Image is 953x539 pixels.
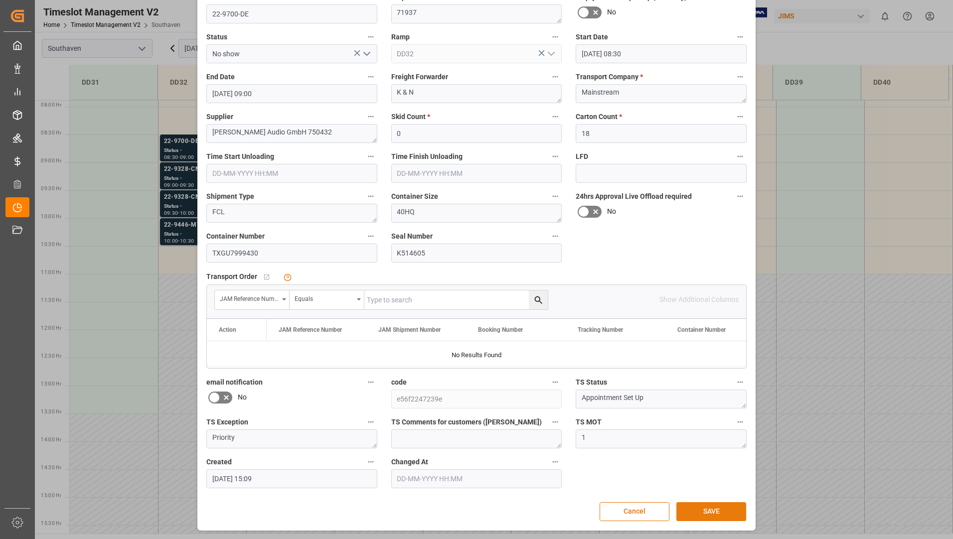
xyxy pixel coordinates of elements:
span: No [607,7,616,17]
input: DD-MM-YYYY HH:MM [206,164,377,183]
span: TS Exception [206,417,248,427]
span: LFD [576,151,588,162]
button: Container Number [364,230,377,243]
span: End Date [206,72,235,82]
span: 24hrs Approval Live Offload required [576,191,692,202]
textarea: K & N [391,84,562,103]
input: DD-MM-YYYY HH:MM [206,469,377,488]
button: TS Exception [364,415,377,428]
input: Type to search [364,290,548,309]
input: DD-MM-YYYY HH:MM [576,44,747,63]
button: Changed At [549,455,562,468]
span: Time Finish Unloading [391,151,463,162]
span: Skid Count [391,112,430,122]
span: No [607,206,616,217]
button: Skid Count * [549,110,562,123]
span: Carton Count [576,112,622,122]
button: Transport Company * [734,70,747,83]
button: Time Finish Unloading [549,150,562,163]
button: code [549,376,562,389]
span: Start Date [576,32,608,42]
textarea: 40HQ [391,204,562,223]
textarea: FCL [206,204,377,223]
textarea: Appointment Set Up [576,390,747,408]
span: Time Start Unloading [206,151,274,162]
span: Seal Number [391,231,433,242]
button: Freight Forwarder [549,70,562,83]
textarea: 1 [576,429,747,448]
button: SAVE [676,502,746,521]
textarea: [PERSON_NAME] Audio GmbH 750432 [206,124,377,143]
span: Transport Order [206,271,257,282]
button: Created [364,455,377,468]
span: Booking Number [478,326,523,333]
button: open menu [215,290,290,309]
button: Container Size [549,190,562,203]
span: Shipment Type [206,191,254,202]
input: DD-MM-YYYY HH:MM [391,164,562,183]
span: Tracking Number [578,326,623,333]
button: Status [364,30,377,43]
textarea: Mainstream [576,84,747,103]
span: Created [206,457,232,467]
button: TS Comments for customers ([PERSON_NAME]) [549,415,562,428]
div: Action [219,326,236,333]
div: Equals [295,292,353,303]
span: Changed At [391,457,428,467]
span: Container Size [391,191,438,202]
button: LFD [734,150,747,163]
button: Start Date [734,30,747,43]
button: Shipment Type [364,190,377,203]
button: open menu [543,46,558,62]
span: Transport Company [576,72,643,82]
span: TS MOT [576,417,602,427]
input: Type to search/select [206,44,377,63]
button: Carton Count * [734,110,747,123]
span: code [391,377,407,388]
button: open menu [358,46,373,62]
textarea: Priority [206,429,377,448]
button: Ramp [549,30,562,43]
span: email notification [206,377,263,388]
span: Container Number [206,231,265,242]
button: Cancel [600,502,669,521]
span: JAM Reference Number [279,326,342,333]
button: End Date [364,70,377,83]
input: DD-MM-YYYY HH:MM [391,469,562,488]
span: TS Status [576,377,607,388]
span: JAM Shipment Number [378,326,441,333]
span: TS Comments for customers ([PERSON_NAME]) [391,417,542,427]
span: Container Number [677,326,726,333]
button: Time Start Unloading [364,150,377,163]
button: open menu [290,290,364,309]
button: Seal Number [549,230,562,243]
div: JAM Reference Number [220,292,279,303]
span: Freight Forwarder [391,72,448,82]
button: email notification [364,376,377,389]
button: TS Status [734,376,747,389]
span: Status [206,32,227,42]
span: Ramp [391,32,410,42]
textarea: 71937 [391,4,562,23]
input: Type to search/select [391,44,562,63]
input: DD-MM-YYYY HH:MM [206,84,377,103]
button: TS MOT [734,415,747,428]
span: No [238,392,247,403]
button: search button [529,290,548,309]
button: Supplier [364,110,377,123]
button: 24hrs Approval Live Offload required [734,190,747,203]
span: Supplier [206,112,233,122]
